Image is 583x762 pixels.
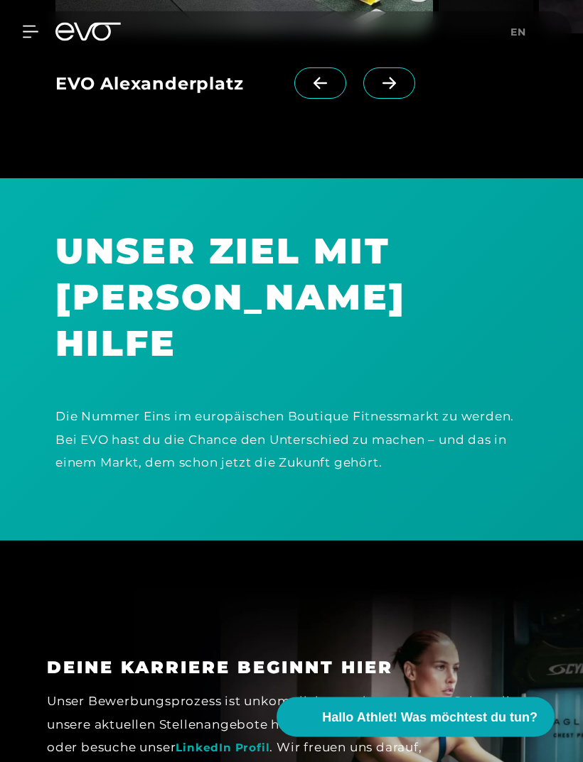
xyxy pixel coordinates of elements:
[510,24,535,40] a: en
[55,229,528,367] h1: UNSER ZIEL MIT [PERSON_NAME] HILFE
[47,658,536,679] h3: DEINE KARRIERE BEGINNT HIER
[322,708,537,727] span: Hallo Athlet! Was möchtest du tun?
[176,741,269,755] a: LinkedIn Profil
[55,406,528,474] div: Die Nummer Eins im europäischen Boutique Fitnessmarkt zu werden. Bei EVO hast du die Chance den U...
[510,26,526,38] span: en
[277,697,555,737] button: Hallo Athlet! Was möchtest du tun?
